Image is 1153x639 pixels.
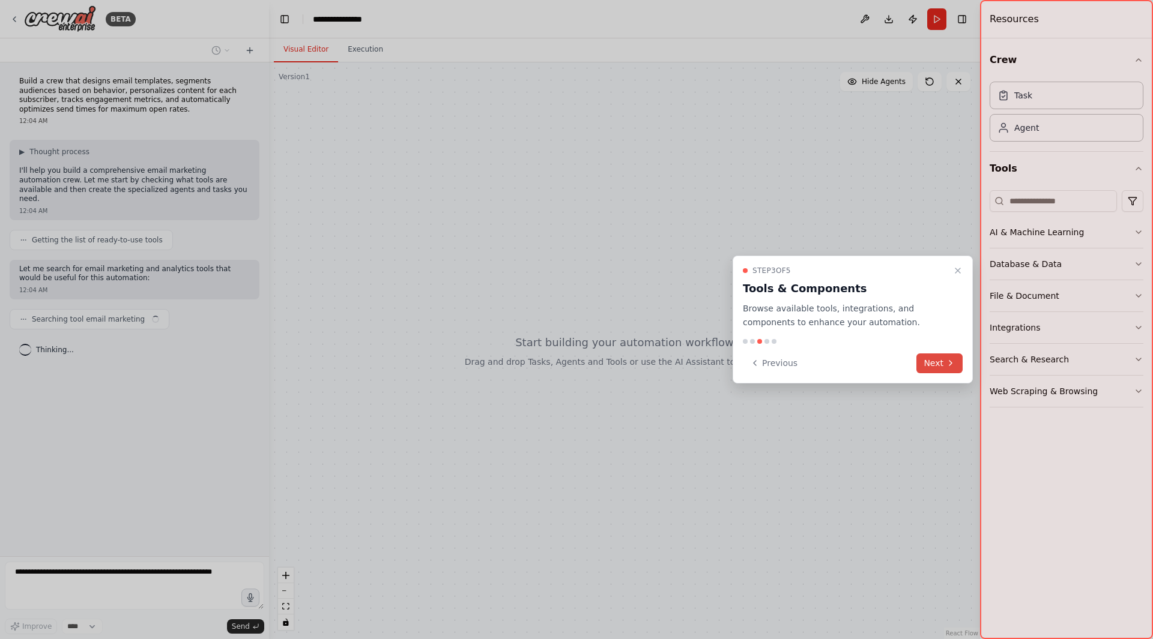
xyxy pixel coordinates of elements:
button: Close walkthrough [951,263,965,278]
span: Step 3 of 5 [752,266,791,275]
button: Hide left sidebar [276,11,293,28]
p: Browse available tools, integrations, and components to enhance your automation. [743,302,948,329]
h3: Tools & Components [743,280,948,297]
button: Next [916,353,963,373]
button: Previous [743,353,805,373]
